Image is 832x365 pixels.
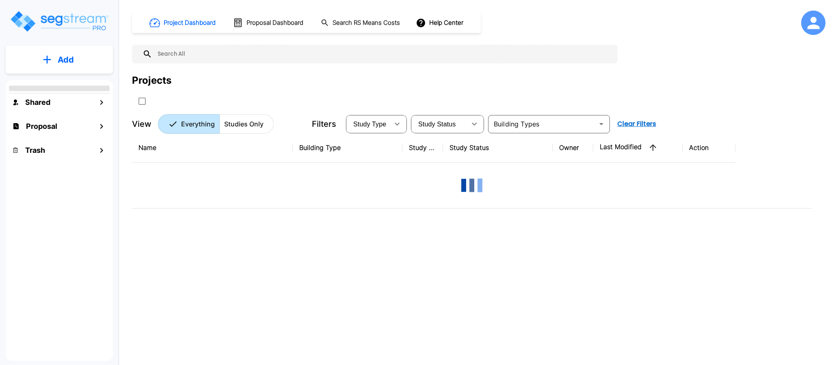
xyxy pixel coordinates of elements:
p: Studies Only [224,119,264,129]
p: Add [58,54,74,66]
button: Search RS Means Costs [318,15,404,31]
h1: Proposal Dashboard [246,18,303,28]
button: Clear Filters [614,116,659,132]
input: Building Types [491,118,594,130]
button: Open [596,118,607,130]
button: Studies Only [219,114,274,134]
div: Select [348,113,389,135]
th: Study Type [402,133,443,163]
button: SelectAll [134,93,150,109]
span: Study Status [418,121,456,128]
span: Study Type [353,121,386,128]
div: Projects [132,73,171,88]
h1: Shared [25,97,50,108]
h1: Trash [25,145,45,156]
th: Last Modified [593,133,683,163]
img: Loading [456,169,488,202]
th: Owner [553,133,593,163]
p: Everything [181,119,215,129]
h1: Proposal [26,121,57,132]
h1: Project Dashboard [164,18,216,28]
button: Add [6,48,113,72]
p: Filters [312,118,336,130]
th: Building Type [293,133,402,163]
div: Select [413,113,466,135]
th: Name [132,133,293,163]
input: Search All [152,45,614,63]
p: View [132,118,151,130]
h1: Search RS Means Costs [333,18,400,28]
th: Action [683,133,735,163]
img: Logo [9,10,109,33]
button: Help Center [414,15,467,30]
th: Study Status [443,133,553,163]
div: Platform [158,114,274,134]
button: Project Dashboard [146,14,220,32]
button: Proposal Dashboard [230,14,308,31]
button: Everything [158,114,220,134]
